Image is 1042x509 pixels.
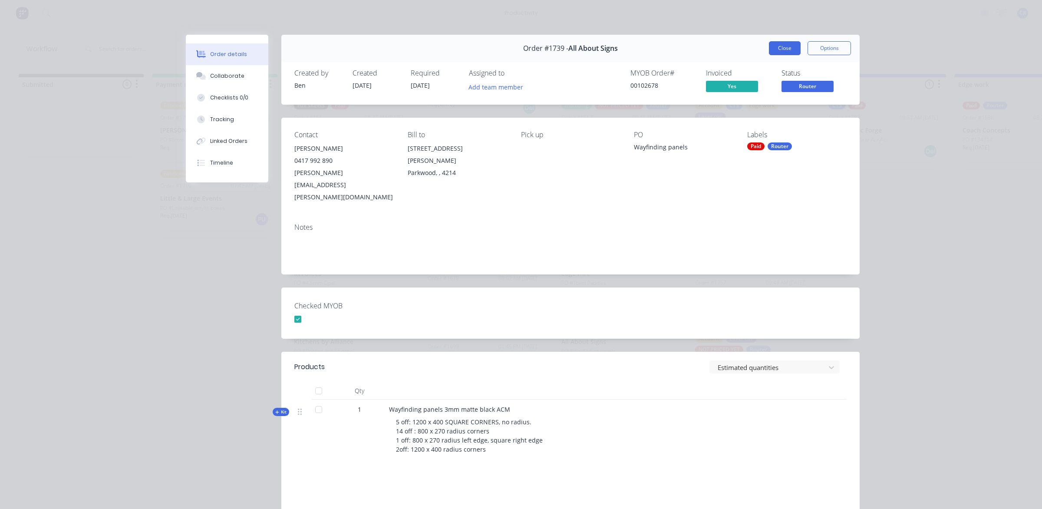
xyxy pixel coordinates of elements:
button: Close [769,41,801,55]
span: Wayfinding panels 3mm matte black ACM [389,405,510,413]
button: Linked Orders [186,130,268,152]
div: 00102678 [630,81,696,90]
div: [PERSON_NAME][EMAIL_ADDRESS][PERSON_NAME][DOMAIN_NAME] [294,167,394,203]
span: [DATE] [411,81,430,89]
div: MYOB Order # [630,69,696,77]
span: [DATE] [353,81,372,89]
span: Order #1739 - [523,44,568,53]
div: Notes [294,223,847,231]
div: Wayfinding panels [634,142,733,155]
div: [PERSON_NAME] [294,142,394,155]
div: Created by [294,69,342,77]
div: Assigned to [469,69,556,77]
span: 5 off: 1200 x 400 SQUARE CORNERS, no radius. 14 off : 800 x 270 radius corners 1 off: 800 x 270 r... [396,418,543,453]
div: 0417 992 890 [294,155,394,167]
div: [STREET_ADDRESS][PERSON_NAME]Parkwood, , 4214 [408,142,507,179]
div: Tracking [210,116,234,123]
button: Tracking [186,109,268,130]
div: Linked Orders [210,137,247,145]
button: Order details [186,43,268,65]
div: Checklists 0/0 [210,94,248,102]
button: Collaborate [186,65,268,87]
span: Router [781,81,834,92]
div: Invoiced [706,69,771,77]
button: Add team member [464,81,528,93]
div: Router [768,142,792,150]
span: All About Signs [568,44,618,53]
button: Kit [273,408,289,416]
button: Options [808,41,851,55]
div: Created [353,69,400,77]
div: Timeline [210,159,233,167]
div: Products [294,362,325,372]
div: Contact [294,131,394,139]
div: Qty [333,382,386,400]
div: Order details [210,50,247,58]
div: Status [781,69,847,77]
div: [STREET_ADDRESS][PERSON_NAME] [408,142,507,167]
span: 1 [358,405,361,414]
button: Timeline [186,152,268,174]
span: Yes [706,81,758,92]
div: Collaborate [210,72,244,80]
span: Kit [275,409,287,415]
div: Pick up [521,131,620,139]
button: Add team member [469,81,528,93]
button: Checklists 0/0 [186,87,268,109]
div: Required [411,69,458,77]
div: Bill to [408,131,507,139]
button: Router [781,81,834,94]
div: [PERSON_NAME]0417 992 890[PERSON_NAME][EMAIL_ADDRESS][PERSON_NAME][DOMAIN_NAME] [294,142,394,203]
div: Paid [747,142,765,150]
div: Ben [294,81,342,90]
div: Parkwood, , 4214 [408,167,507,179]
div: PO [634,131,733,139]
label: Checked MYOB [294,301,403,311]
div: Labels [747,131,847,139]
